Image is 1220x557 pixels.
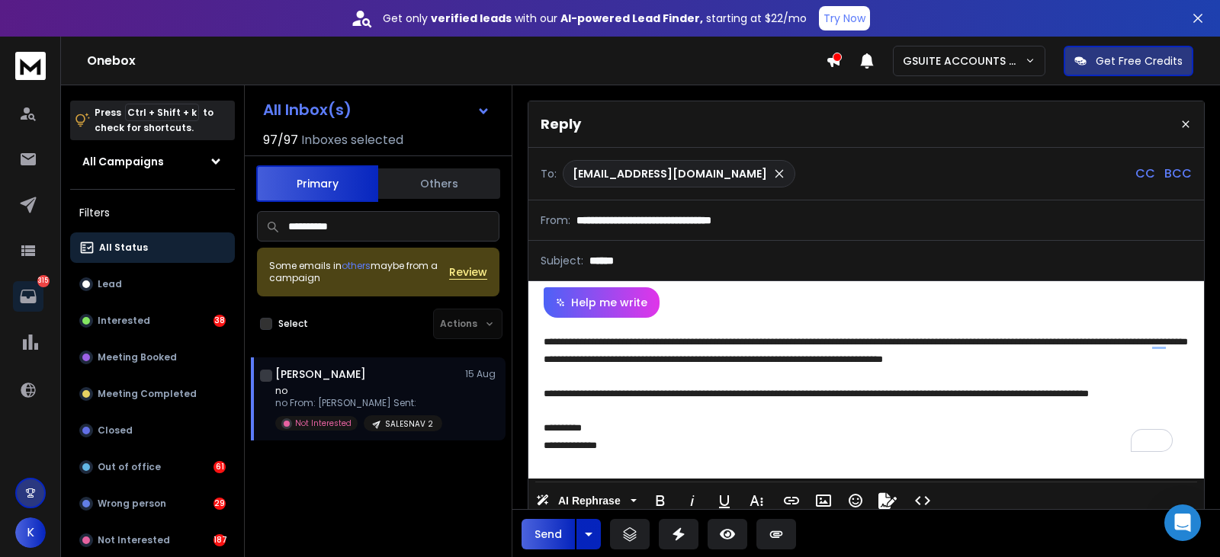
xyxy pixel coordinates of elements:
h1: [PERSON_NAME] [275,367,366,382]
div: Open Intercom Messenger [1164,504,1201,541]
div: 38 [213,315,226,327]
p: Get only with our starting at $22/mo [383,11,807,26]
p: CC [1135,165,1155,183]
button: Italic (Ctrl+I) [678,485,707,516]
p: Not Interested [98,534,170,546]
p: [EMAIL_ADDRESS][DOMAIN_NAME] [573,166,767,181]
p: Out of office [98,461,161,473]
p: GSUITE ACCOUNTS - NEW SET [903,53,1025,69]
strong: AI-powered Lead Finder, [560,11,703,26]
p: All Status [99,242,148,254]
p: Subject: [541,253,583,268]
button: Not Interested187 [70,525,235,555]
button: Wrong person29 [70,488,235,519]
p: Meeting Completed [98,388,197,400]
label: Select [278,318,308,330]
button: All Inbox(s) [251,94,502,125]
button: Underline (Ctrl+U) [710,485,739,516]
p: Wrong person [98,498,166,510]
button: Closed [70,415,235,446]
button: Try Now [819,6,870,30]
p: Not Interested [295,418,352,429]
button: Help me write [544,287,660,318]
p: Press to check for shortcuts. [95,105,213,136]
span: Ctrl + Shift + k [125,104,199,121]
button: All Status [70,232,235,263]
p: Get Free Credits [1096,53,1183,69]
p: To: [541,166,557,181]
h3: Filters [70,202,235,223]
p: Closed [98,424,133,437]
div: To enrich screen reader interactions, please activate Accessibility in Grammarly extension settings [528,318,1204,479]
button: K [15,517,46,548]
button: Get Free Credits [1064,46,1193,76]
strong: verified leads [431,11,512,26]
button: Meeting Booked [70,342,235,373]
button: Bold (Ctrl+B) [646,485,675,516]
div: 61 [213,461,226,473]
button: Others [378,167,500,200]
button: All Campaigns [70,146,235,177]
p: Lead [98,278,122,290]
span: 97 / 97 [263,131,298,149]
h3: Inboxes selected [301,131,403,149]
p: BCC [1164,165,1192,183]
p: Meeting Booked [98,351,177,363]
button: Insert Link (Ctrl+K) [777,485,806,516]
div: Some emails in maybe from a campaign [269,260,449,284]
button: Meeting Completed [70,379,235,409]
p: Reply [541,114,581,135]
p: no [275,385,442,397]
button: More Text [742,485,771,516]
span: others [342,259,371,272]
p: From: [541,213,570,228]
button: Emoticons [841,485,870,516]
button: Send [522,519,575,549]
h1: All Inbox(s) [263,102,352,117]
button: Signature [873,485,902,516]
button: Review [449,264,487,280]
h1: All Campaigns [82,154,164,169]
h1: Onebox [87,52,826,70]
div: 29 [213,498,226,510]
img: logo [15,52,46,80]
button: Lead [70,269,235,299]
span: AI Rephrase [555,495,624,507]
a: 315 [13,281,43,312]
button: Interested38 [70,306,235,336]
p: SALESNAV 2 [385,418,433,430]
button: Out of office61 [70,452,235,482]
p: Try Now [823,11,865,26]
button: Code View [908,485,937,516]
button: AI Rephrase [533,485,640,516]
p: Interested [98,315,150,327]
p: no From: [PERSON_NAME] Sent: [275,397,442,409]
button: Primary [256,165,378,202]
div: 187 [213,534,226,546]
p: 15 Aug [465,368,499,380]
p: 315 [37,275,50,287]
